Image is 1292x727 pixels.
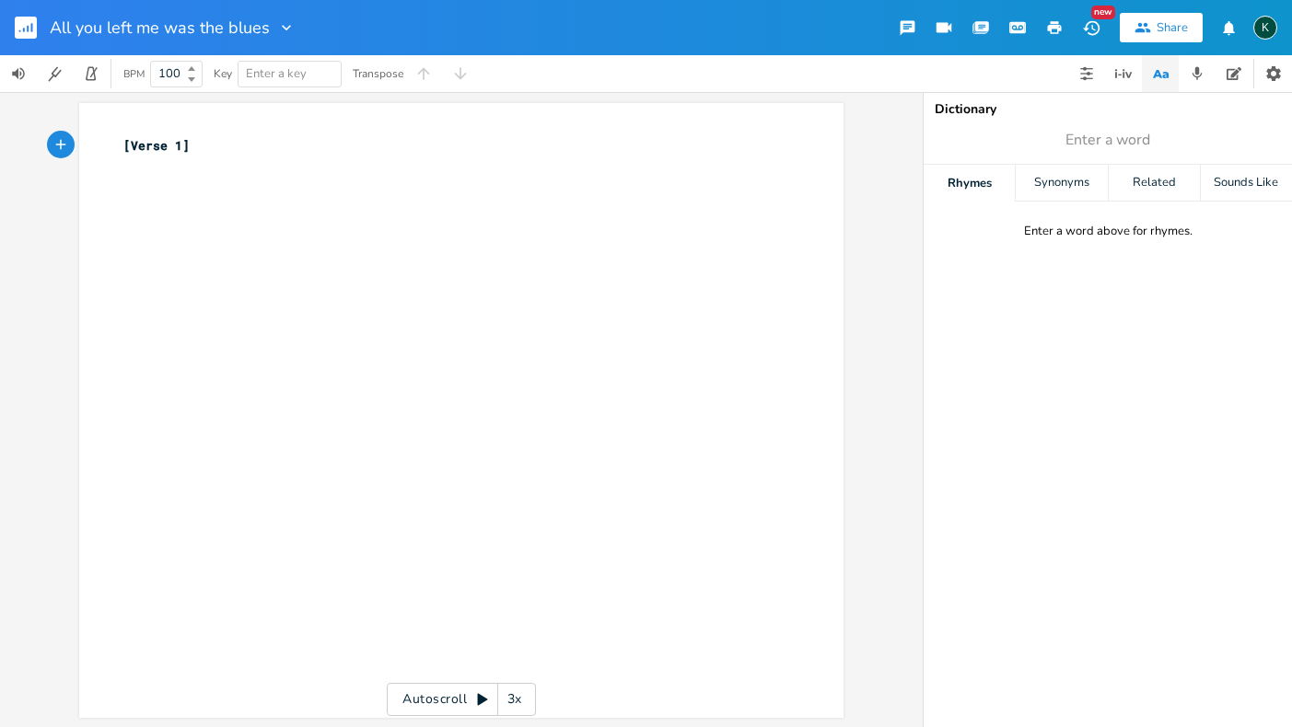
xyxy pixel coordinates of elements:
div: Koval [1253,16,1277,40]
div: BPM [123,69,145,79]
button: K [1253,6,1277,49]
div: New [1091,6,1115,19]
span: Enter a key [246,65,307,82]
div: Synonyms [1016,165,1107,202]
div: Rhymes [924,165,1015,202]
div: Transpose [353,68,403,79]
button: Share [1120,13,1203,42]
div: Dictionary [935,103,1281,116]
span: All you left me was the blues [50,19,270,36]
button: New [1073,11,1110,44]
div: 3x [498,683,531,716]
div: Related [1109,165,1200,202]
div: Share [1157,19,1188,36]
div: Autoscroll [387,683,536,716]
div: Key [214,68,232,79]
div: Enter a word above for rhymes. [1024,224,1193,239]
div: Sounds Like [1201,165,1292,202]
span: [Verse 1] [123,137,190,154]
span: Enter a word [1065,130,1150,151]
